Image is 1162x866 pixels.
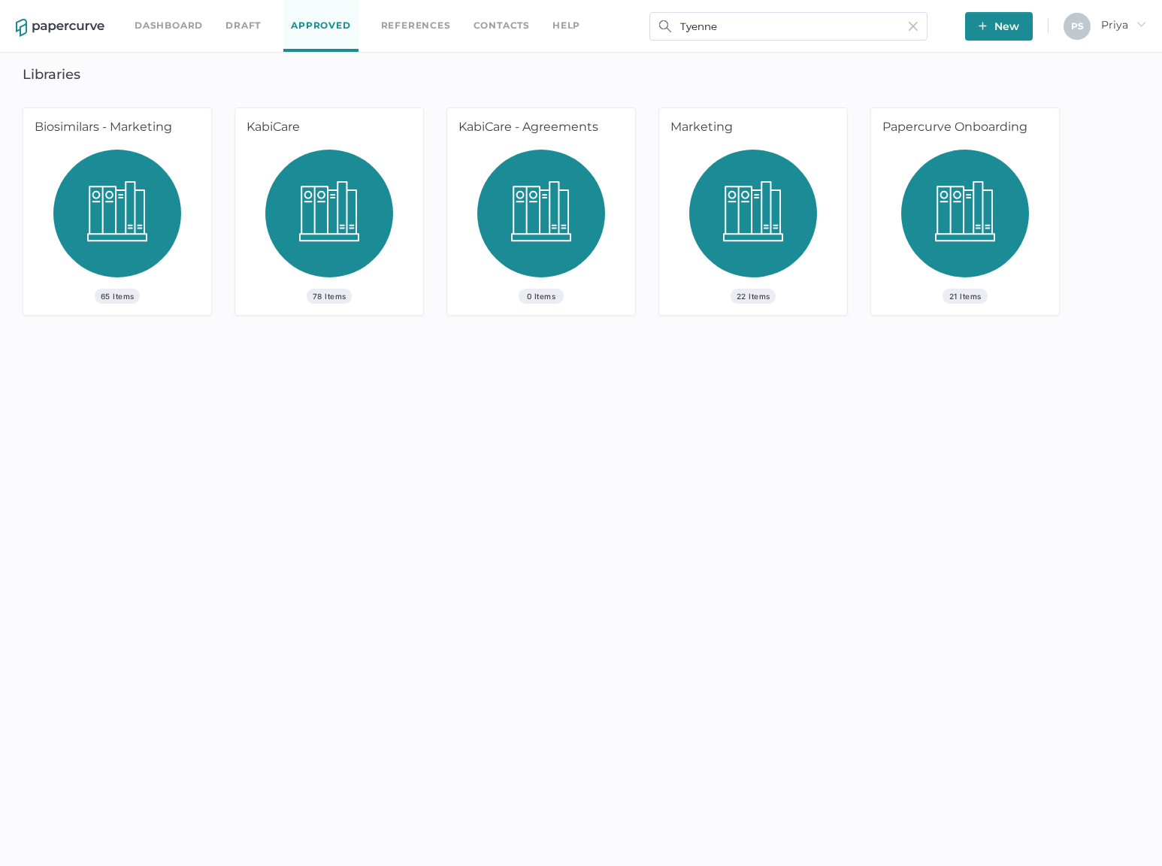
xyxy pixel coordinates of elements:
span: 22 Items [731,289,776,304]
span: Priya [1101,18,1146,32]
div: Biosimilars - Marketing [23,108,206,150]
img: papercurve-logo-colour.7244d18c.svg [16,19,104,37]
span: 0 Items [519,289,564,304]
a: Biosimilars - Marketing65 Items [23,108,211,315]
a: KabiCare78 Items [235,108,423,315]
a: Marketing22 Items [659,108,847,315]
img: library_icon.d60aa8ac.svg [53,150,181,289]
span: 21 Items [943,289,988,304]
img: library_icon.d60aa8ac.svg [689,150,817,289]
div: Papercurve Onboarding [871,108,1054,150]
span: P S [1071,20,1084,32]
span: 78 Items [307,289,352,304]
div: help [552,17,580,34]
div: Marketing [659,108,842,150]
img: plus-white.e19ec114.svg [979,22,987,30]
i: arrow_right [1136,19,1146,29]
img: search.bf03fe8b.svg [659,20,671,32]
a: References [381,17,451,34]
img: library_icon.d60aa8ac.svg [477,150,605,289]
img: library_icon.d60aa8ac.svg [265,150,393,289]
div: KabiCare - Agreements [447,108,630,150]
img: library_icon.d60aa8ac.svg [901,150,1029,289]
span: New [979,12,1019,41]
img: cross-light-grey.10ea7ca4.svg [909,22,918,31]
a: Dashboard [135,17,203,34]
input: Search Workspace [649,12,927,41]
a: KabiCare - Agreements0 Items [447,108,635,315]
span: 65 Items [95,289,140,304]
a: Papercurve Onboarding21 Items [871,108,1059,315]
div: KabiCare [235,108,418,150]
a: Draft [225,17,261,34]
button: New [965,12,1033,41]
a: Contacts [474,17,530,34]
h3: Libraries [23,66,80,83]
